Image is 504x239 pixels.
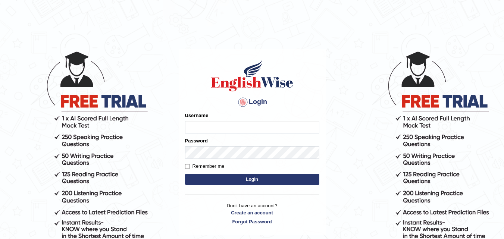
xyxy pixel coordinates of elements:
[185,174,319,185] button: Login
[185,164,190,169] input: Remember me
[185,218,319,225] a: Forgot Password
[185,163,225,170] label: Remember me
[210,59,295,92] img: Logo of English Wise sign in for intelligent practice with AI
[185,137,208,144] label: Password
[185,96,319,108] h4: Login
[185,112,209,119] label: Username
[185,209,319,216] a: Create an account
[185,202,319,225] p: Don't have an account?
